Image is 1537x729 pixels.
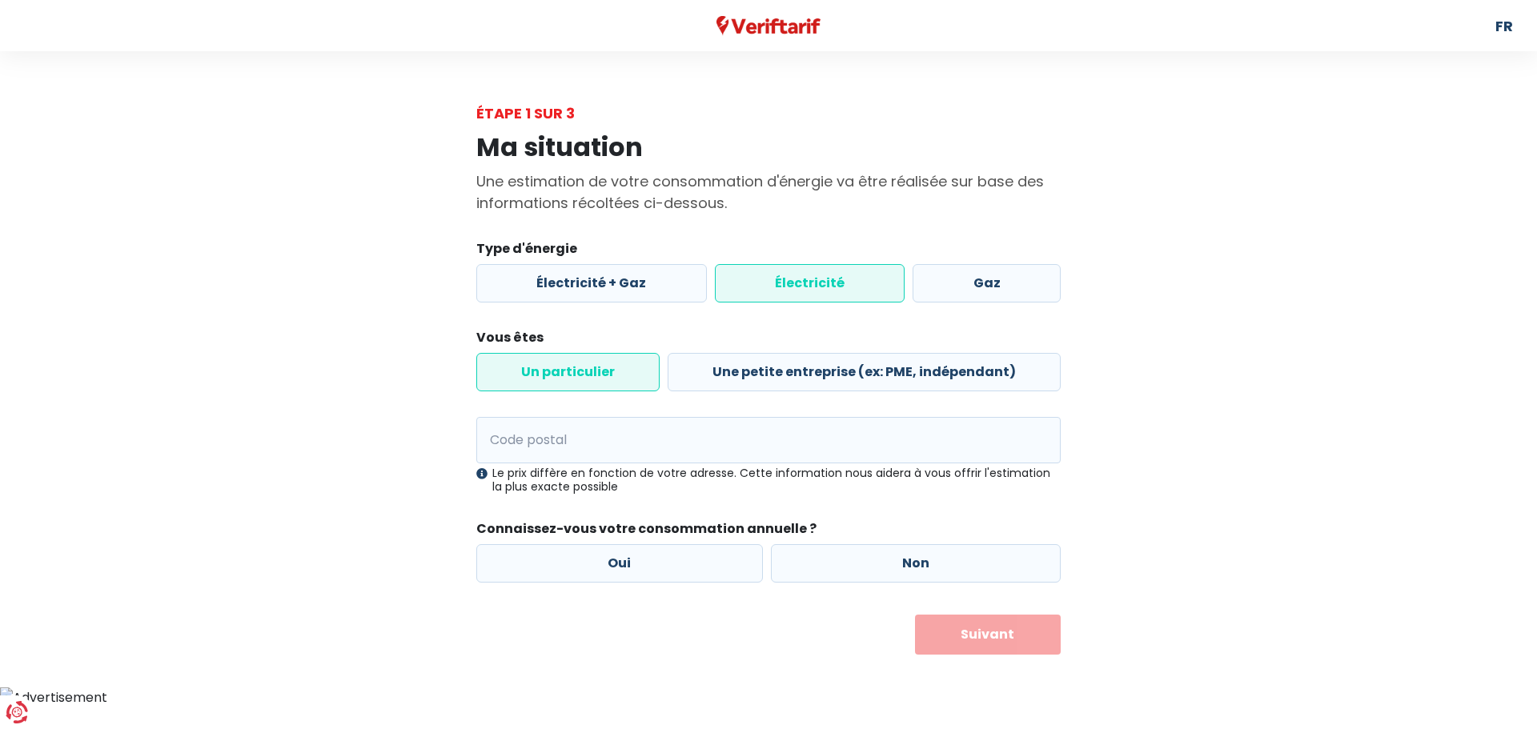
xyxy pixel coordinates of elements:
legend: Vous êtes [476,328,1061,353]
h1: Ma situation [476,132,1061,162]
button: Suivant [915,615,1061,655]
label: Un particulier [476,353,660,391]
legend: Type d'énergie [476,239,1061,264]
input: 1000 [476,417,1061,463]
div: Le prix diffère en fonction de votre adresse. Cette information nous aidera à vous offrir l'estim... [476,467,1061,494]
label: Électricité [715,264,905,302]
legend: Connaissez-vous votre consommation annuelle ? [476,519,1061,544]
p: Une estimation de votre consommation d'énergie va être réalisée sur base des informations récolté... [476,170,1061,214]
img: Veriftarif logo [716,16,821,36]
label: Non [771,544,1061,583]
label: Électricité + Gaz [476,264,707,302]
div: Étape 1 sur 3 [476,102,1061,124]
label: Une petite entreprise (ex: PME, indépendant) [668,353,1061,391]
label: Gaz [913,264,1061,302]
label: Oui [476,544,763,583]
